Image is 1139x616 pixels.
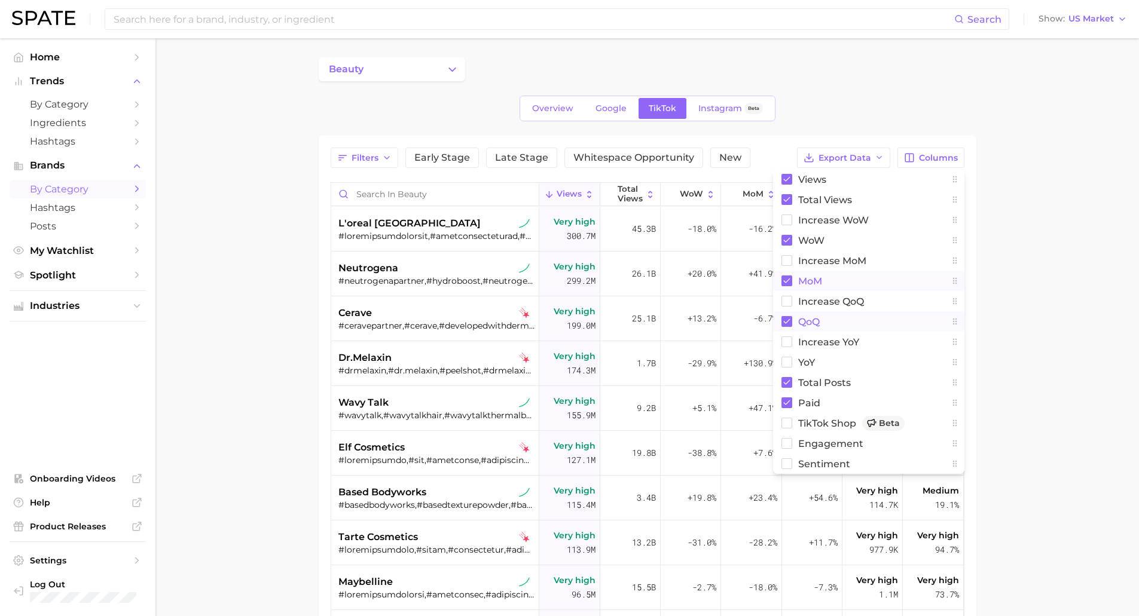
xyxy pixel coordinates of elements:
span: Views [557,189,582,199]
span: Late Stage [495,153,548,163]
div: #loremipsumdolo,#sitam,#consectetur,#adipiscingelitseddoeiusm,#temporincididuntutlab,#etdolorema,... [338,544,535,555]
span: by Category [30,99,126,110]
span: Increase WoW [798,215,869,225]
span: Onboarding Videos [30,473,126,484]
img: SPATE [12,11,75,25]
span: Search [967,14,1001,25]
span: TikTok [649,103,676,114]
div: Columns [773,169,964,474]
span: Total Views [618,185,643,203]
span: Total Posts [798,378,851,388]
span: 3.4b [637,491,656,505]
button: MoM [721,183,781,206]
span: 155.9m [567,408,596,422]
span: Very high [554,394,596,408]
a: TikTok [639,98,686,119]
span: Very high [917,573,959,587]
input: Search in beauty [331,183,539,206]
div: #neutrogenapartner,#hydroboost,#neutrogena,#collagenbank,#bankwithneutrogena,#neutrogenahydroboos... [338,275,535,286]
button: Change Category [319,57,465,81]
span: Instagram [698,103,742,114]
a: Hashtags [10,132,146,151]
span: 300.7m [567,229,596,243]
span: -29.9% [688,356,716,370]
span: Early Stage [414,153,470,163]
a: Hashtags [10,198,146,217]
span: l'oreal [GEOGRAPHIC_DATA] [338,216,481,231]
a: Spotlight [10,266,146,284]
div: #ceravepartner,#cerave,#developedwithderms,#cleanselikeaderm,#clearituplikeaderm,#ceraveskincare,... [338,320,535,331]
span: -16.2% [749,222,777,236]
span: YoY [798,357,815,367]
span: Filters [352,153,378,163]
button: Columns [897,148,964,168]
div: #loremipsumdolorsi,#ametconsec,#adipiscingeli,#seddoeiusmodtemporinc,#utlaboreetdolorem,#aliquaen... [338,589,535,600]
span: Log Out [30,579,136,590]
span: 115.4m [567,498,596,512]
button: based bodyworkstiktok sustained riser#basedbodyworks,#basedtexturepowder,#basedbodyworksshampoo,#... [331,476,964,520]
span: dr.melaxin [338,351,392,365]
span: 25.1b [632,311,656,326]
span: Very high [554,259,596,274]
span: US Market [1068,16,1114,22]
span: Very high [554,349,596,363]
span: 127.1m [567,453,596,467]
span: Whitespace Opportunity [573,153,694,163]
span: Industries [30,301,126,311]
span: Columns [919,153,958,163]
span: Medium [923,483,959,498]
input: Search here for a brand, industry, or ingredient [112,9,954,29]
button: ShowUS Market [1036,11,1130,27]
span: 9.2b [637,401,656,415]
span: -18.0% [688,222,716,236]
div: #wavytalk,#wavytalkhair,#wavytalkthermalbrush,#wavytalksteamlinepro,#wavytalk5in1,#wavytalkstraig... [338,410,535,421]
span: 1.1m [879,587,898,602]
span: +130.9% [744,356,777,370]
img: tiktok falling star [519,442,530,453]
span: Total Views [798,195,852,205]
span: TikTok Shop [798,416,905,431]
span: +20.0% [688,266,716,281]
span: WoW [798,235,825,246]
span: +41.9% [749,266,777,281]
span: maybelline [338,575,393,589]
span: -6.7% [753,311,777,326]
img: tiktok sustained riser [519,218,530,229]
button: dr.melaxintiktok falling star#drmelaxin,#dr.melaxin,#peelshot,#drmelaxinpeelshot,#peelshotglow,#d... [331,341,964,386]
span: Hashtags [30,202,126,213]
span: 19.8b [632,446,656,460]
span: +5.1% [692,401,716,415]
span: Very high [856,483,898,498]
span: 113.9m [567,543,596,557]
button: elf cosmeticstiktok falling star#loremipsumdo,#sit,#ametconse,#adipiscinge,#seddoeiu,#temporin,#u... [331,431,964,476]
span: Beta [748,103,759,114]
span: Very high [554,439,596,453]
img: tiktok falling star [519,532,530,543]
span: -28.2% [749,535,777,550]
button: Export Data [797,148,890,168]
span: Paid [798,398,820,408]
span: Trends [30,76,126,87]
span: 299.2m [567,274,596,288]
span: +47.1% [749,401,777,415]
span: engagement [798,439,863,449]
img: tiktok sustained riser [519,397,530,408]
span: QoQ [798,317,820,327]
span: +7.6% [753,446,777,460]
span: Home [30,51,126,63]
img: tiktok sustained riser [519,577,530,587]
span: 977.9k [869,543,898,557]
button: Views [539,183,600,206]
span: increase MoM [798,256,866,266]
a: Posts [10,217,146,235]
span: Help [30,497,126,508]
span: Very high [554,304,596,318]
a: Google [585,98,637,119]
span: Very high [554,573,596,587]
span: Hashtags [30,136,126,147]
span: 94.7% [935,543,959,557]
span: +19.8% [688,491,716,505]
span: based bodyworks [338,485,426,499]
button: Total Views [600,183,661,206]
span: +13.2% [688,311,716,326]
